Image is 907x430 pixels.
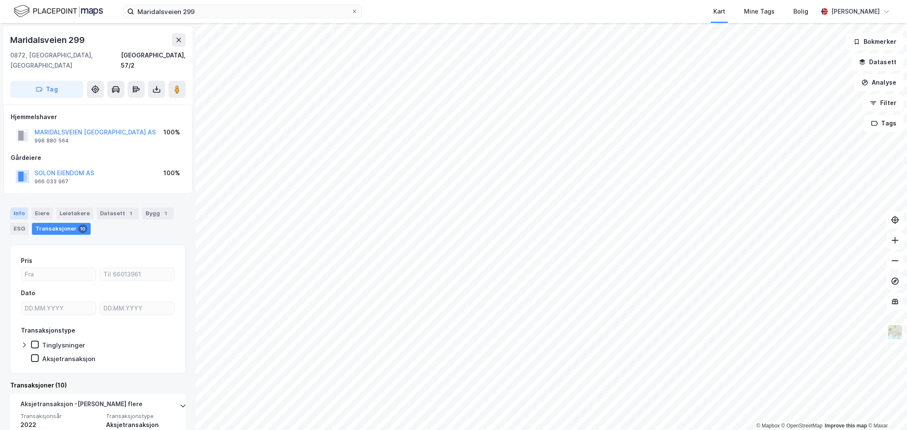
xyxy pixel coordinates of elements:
input: Søk på adresse, matrikkel, gårdeiere, leietakere eller personer [134,5,351,18]
div: Kart [713,6,725,17]
div: Aksjetransaksjon [106,420,186,430]
span: Transaksjonstype [106,413,186,420]
div: 998 880 564 [34,137,69,144]
button: Filter [863,94,904,111]
div: 1 [162,209,170,218]
div: Dato [21,288,35,298]
div: Eiere [31,208,53,219]
input: Fra [21,268,96,281]
div: Hjemmelshaver [11,112,185,122]
input: DD.MM.YYYY [21,302,96,315]
div: Transaksjoner (10) [10,380,186,390]
div: Aksjetransaksjon - [PERSON_NAME] flere [20,399,143,413]
div: Leietakere [56,208,93,219]
div: Datasett [97,208,139,219]
button: Tag [10,81,83,98]
button: Tags [864,115,904,132]
div: 0872, [GEOGRAPHIC_DATA], [GEOGRAPHIC_DATA] [10,50,121,71]
img: Z [887,324,903,340]
div: Maridalsveien 299 [10,33,86,47]
div: Bygg [142,208,174,219]
input: DD.MM.YYYY [100,302,175,315]
div: Kontrollprogram for chat [864,389,907,430]
div: 2022 [20,420,101,430]
div: Tinglysninger [42,341,85,349]
button: Bokmerker [846,33,904,50]
span: Transaksjonsår [20,413,101,420]
a: Mapbox [756,423,780,429]
div: ESG [10,223,29,235]
div: 10 [78,225,87,233]
button: Datasett [852,54,904,71]
div: Pris [21,256,32,266]
div: 966 033 967 [34,178,69,185]
input: Til 66013961 [100,268,175,281]
div: Transaksjonstype [21,325,75,336]
iframe: Chat Widget [864,389,907,430]
div: Info [10,208,28,219]
div: Transaksjoner [32,223,91,235]
div: 100% [163,168,180,178]
a: Improve this map [825,423,867,429]
div: 1 [127,209,135,218]
div: [PERSON_NAME] [831,6,880,17]
a: OpenStreetMap [781,423,823,429]
div: Bolig [793,6,808,17]
div: Mine Tags [744,6,775,17]
button: Analyse [854,74,904,91]
div: Aksjetransaksjon [42,355,95,363]
img: logo.f888ab2527a4732fd821a326f86c7f29.svg [14,4,103,19]
div: 100% [163,127,180,137]
div: Gårdeiere [11,153,185,163]
div: [GEOGRAPHIC_DATA], 57/2 [121,50,186,71]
